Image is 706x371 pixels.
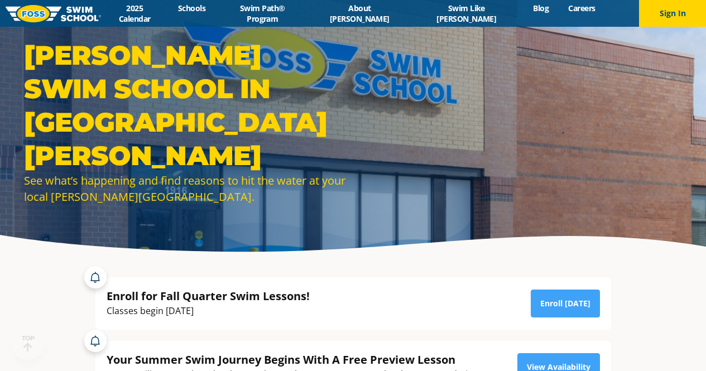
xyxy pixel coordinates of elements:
[310,3,410,24] a: About [PERSON_NAME]
[6,5,101,22] img: FOSS Swim School Logo
[22,335,35,352] div: TOP
[107,352,481,367] div: Your Summer Swim Journey Begins With A Free Preview Lesson
[531,290,600,317] a: Enroll [DATE]
[107,288,310,303] div: Enroll for Fall Quarter Swim Lessons!
[24,38,348,172] h1: [PERSON_NAME] Swim School in [GEOGRAPHIC_DATA][PERSON_NAME]
[524,3,559,13] a: Blog
[169,3,215,13] a: Schools
[101,3,169,24] a: 2025 Calendar
[410,3,524,24] a: Swim Like [PERSON_NAME]
[215,3,310,24] a: Swim Path® Program
[107,303,310,319] div: Classes begin [DATE]
[559,3,605,13] a: Careers
[24,172,348,205] div: See what’s happening and find reasons to hit the water at your local [PERSON_NAME][GEOGRAPHIC_DATA].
